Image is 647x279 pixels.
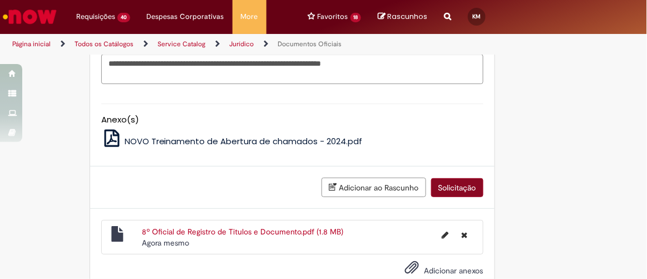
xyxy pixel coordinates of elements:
[8,34,369,55] ul: Trilhas de página
[117,13,130,22] span: 40
[142,238,189,248] time: 30/09/2025 14:38:21
[142,227,343,237] a: 8º Oficial de Registro de Titulos e Documento.pdf (1.8 MB)
[229,40,254,48] a: Jurídico
[436,226,456,244] button: Editar nome de arquivo 8º Oficial de Registro de Titulos e Documento.pdf
[101,54,483,84] textarea: Descrição
[455,226,475,244] button: Excluir 8º Oficial de Registro de Titulos e Documento.pdf
[473,13,481,20] span: KM
[101,135,363,147] a: NOVO Treinamento de Abertura de chamados - 2024.pdf
[424,266,483,276] span: Adicionar anexos
[101,115,483,125] h5: Anexo(s)
[157,40,205,48] a: Service Catalog
[12,40,51,48] a: Página inicial
[241,11,258,22] span: More
[387,11,427,22] span: Rascunhos
[125,135,363,147] span: NOVO Treinamento de Abertura de chamados - 2024.pdf
[147,11,224,22] span: Despesas Corporativas
[76,11,115,22] span: Requisições
[142,238,189,248] span: Agora mesmo
[431,178,483,197] button: Solicitação
[322,178,426,197] button: Adicionar ao Rascunho
[378,11,427,22] a: No momento, sua lista de rascunhos tem 0 Itens
[278,40,342,48] a: Documentos Oficiais
[318,11,348,22] span: Favoritos
[1,6,58,28] img: ServiceNow
[350,13,362,22] span: 18
[75,40,134,48] a: Todos os Catálogos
